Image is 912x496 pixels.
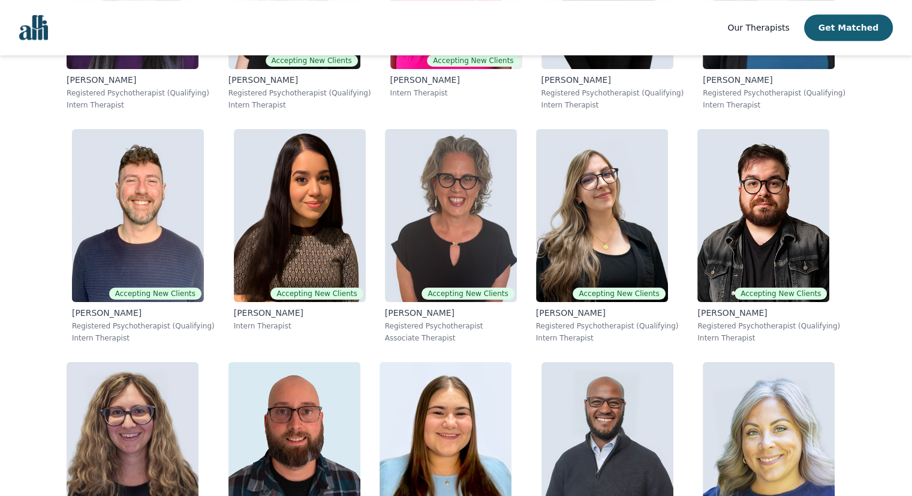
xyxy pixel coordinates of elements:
[375,119,526,352] a: Susan_AlbaumAccepting New Clients[PERSON_NAME]Registered PsychotherapistAssociate Therapist
[688,119,850,352] a: Freddie_GiovaneAccepting New Clients[PERSON_NAME]Registered Psychotherapist (Qualifying)Intern Th...
[697,307,840,319] p: [PERSON_NAME]
[536,307,679,319] p: [PERSON_NAME]
[234,321,366,331] p: Intern Therapist
[270,288,363,300] span: Accepting New Clients
[385,307,517,319] p: [PERSON_NAME]
[72,333,215,343] p: Intern Therapist
[697,129,829,302] img: Freddie_Giovane
[536,129,668,302] img: Joanna_Komisar
[573,288,665,300] span: Accepting New Clients
[228,88,371,98] p: Registered Psychotherapist (Qualifying)
[266,55,358,67] span: Accepting New Clients
[727,20,789,35] a: Our Therapists
[541,74,684,86] p: [PERSON_NAME]
[703,100,845,110] p: Intern Therapist
[67,74,209,86] p: [PERSON_NAME]
[228,100,371,110] p: Intern Therapist
[385,321,517,331] p: Registered Psychotherapist
[390,88,522,98] p: Intern Therapist
[234,129,366,302] img: Heala_Maudoodi
[804,14,893,41] button: Get Matched
[19,15,48,40] img: alli logo
[224,119,375,352] a: Heala_MaudoodiAccepting New Clients[PERSON_NAME]Intern Therapist
[385,129,517,302] img: Susan_Albaum
[72,129,204,302] img: Ryan_Davis
[62,119,224,352] a: Ryan_DavisAccepting New Clients[PERSON_NAME]Registered Psychotherapist (Qualifying)Intern Therapist
[735,288,827,300] span: Accepting New Clients
[536,321,679,331] p: Registered Psychotherapist (Qualifying)
[541,88,684,98] p: Registered Psychotherapist (Qualifying)
[727,23,789,32] span: Our Therapists
[109,288,201,300] span: Accepting New Clients
[234,307,366,319] p: [PERSON_NAME]
[385,333,517,343] p: Associate Therapist
[228,74,371,86] p: [PERSON_NAME]
[67,88,209,98] p: Registered Psychotherapist (Qualifying)
[422,288,514,300] span: Accepting New Clients
[390,74,522,86] p: [PERSON_NAME]
[541,100,684,110] p: Intern Therapist
[536,333,679,343] p: Intern Therapist
[67,100,209,110] p: Intern Therapist
[697,321,840,331] p: Registered Psychotherapist (Qualifying)
[427,55,519,67] span: Accepting New Clients
[72,307,215,319] p: [PERSON_NAME]
[526,119,688,352] a: Joanna_KomisarAccepting New Clients[PERSON_NAME]Registered Psychotherapist (Qualifying)Intern The...
[697,333,840,343] p: Intern Therapist
[72,321,215,331] p: Registered Psychotherapist (Qualifying)
[703,88,845,98] p: Registered Psychotherapist (Qualifying)
[703,74,845,86] p: [PERSON_NAME]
